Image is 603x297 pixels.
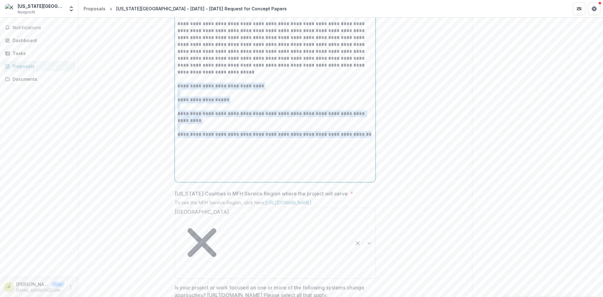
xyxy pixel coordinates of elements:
button: Get Help [588,3,600,15]
button: Open entity switcher [67,3,76,15]
div: [US_STATE][GEOGRAPHIC_DATA] - [DATE] - [DATE] Request for Concept Papers [116,5,287,12]
span: Nonprofit [18,9,35,15]
span: Notifications [13,25,73,30]
p: [PERSON_NAME] [16,281,49,288]
nav: breadcrumb [81,4,289,13]
p: User [52,282,64,287]
a: Proposals [81,4,108,13]
p: [US_STATE] Counties in MFH Service Region where the project will serve [175,190,348,197]
div: Tasks [13,50,71,57]
div: To see the MFH Service Region, click here: [175,200,376,208]
div: Proposals [84,5,106,12]
div: Dashboard [13,37,71,44]
button: Notifications [3,23,76,33]
button: Partners [573,3,585,15]
div: [US_STATE][GEOGRAPHIC_DATA] [18,3,64,9]
a: Dashboard [3,35,76,46]
a: Proposals [3,61,76,71]
div: Remove Southwest Region [175,216,229,270]
p: [EMAIL_ADDRESS][DOMAIN_NAME] [16,288,64,293]
div: Clear selected options [353,238,363,248]
a: [URL][DOMAIN_NAME] [265,200,312,205]
div: Documents [13,76,71,82]
div: Jennifer Ingraham [7,285,10,289]
div: Proposals [13,63,71,69]
span: [GEOGRAPHIC_DATA] [175,209,229,215]
a: Documents [3,74,76,84]
button: More [67,283,74,291]
img: Kansas City University [5,4,15,14]
a: Tasks [3,48,76,58]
